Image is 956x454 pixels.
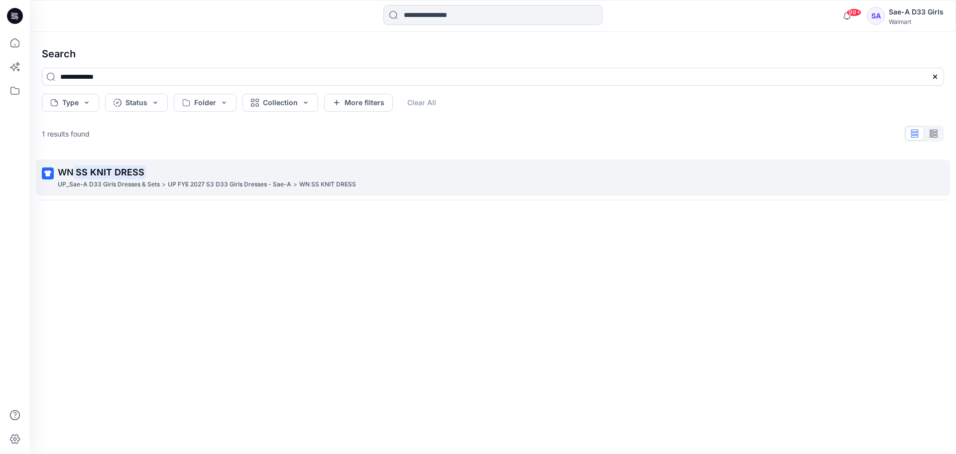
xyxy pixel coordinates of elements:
div: Sae-A D33 Girls [889,6,944,18]
p: WN SS KNIT DRESS [299,179,356,190]
span: WN [58,167,74,177]
a: WNSS KNIT DRESSUP_Sae-A D33 Girls Dresses & Sets>UP FYE 2027 S3 D33 Girls Dresses - Sae-A>WN SS K... [36,159,950,196]
p: 1 results found [42,129,90,139]
span: 99+ [846,8,861,16]
p: > [162,179,166,190]
p: > [293,179,297,190]
button: More filters [324,94,393,112]
button: Status [105,94,168,112]
p: UP_Sae-A D33 Girls Dresses & Sets [58,179,160,190]
h4: Search [34,40,952,68]
mark: SS KNIT DRESS [74,165,146,179]
div: SA [867,7,885,25]
button: Folder [174,94,237,112]
p: UP FYE 2027 S3 D33 Girls Dresses - Sae-A [168,179,291,190]
button: Type [42,94,99,112]
button: Collection [242,94,318,112]
div: Walmart [889,18,944,25]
